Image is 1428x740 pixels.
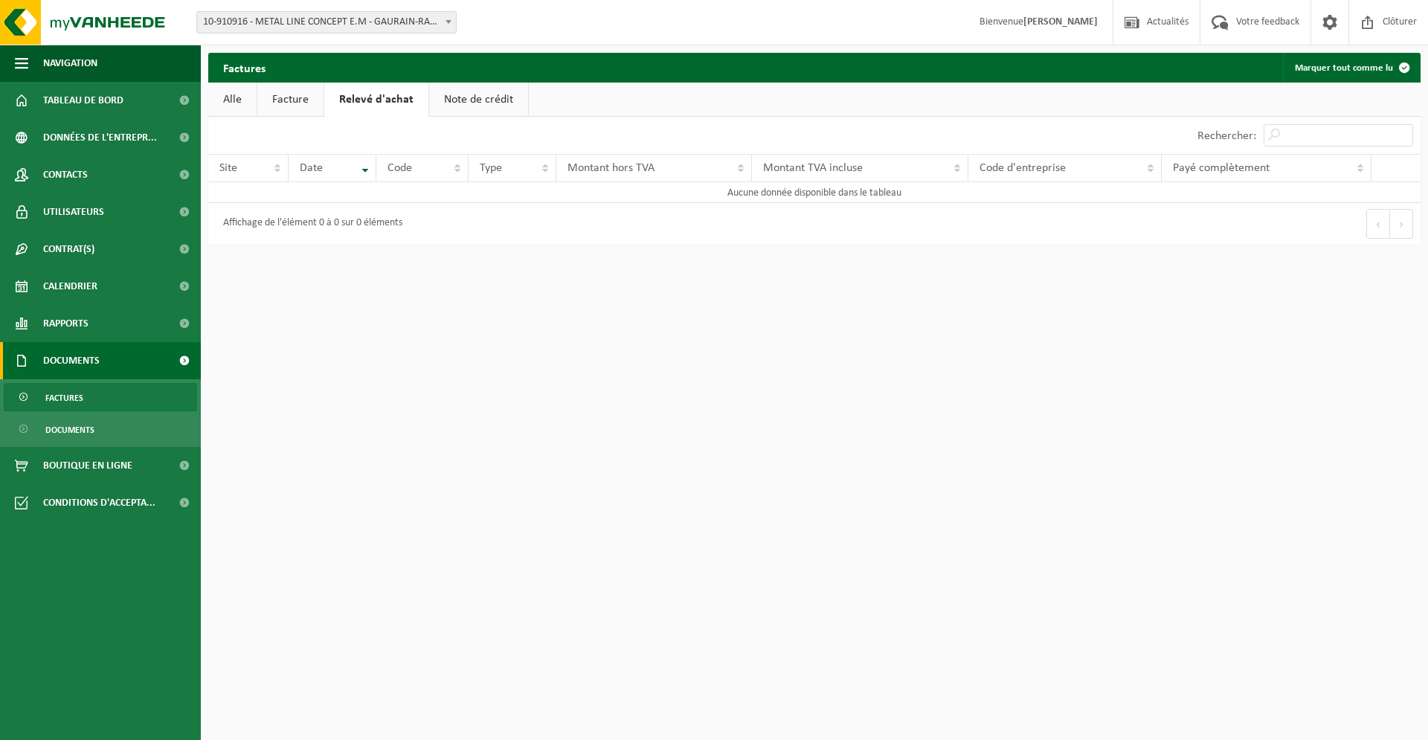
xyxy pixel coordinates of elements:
[208,53,280,82] h2: Factures
[429,83,528,117] a: Note de crédit
[387,162,412,174] span: Code
[45,384,83,412] span: Factures
[43,193,104,231] span: Utilisateurs
[219,162,237,174] span: Site
[45,416,94,444] span: Documents
[43,119,157,156] span: Données de l'entrepr...
[43,268,97,305] span: Calendrier
[1197,130,1256,142] label: Rechercher:
[257,83,324,117] a: Facture
[43,447,132,484] span: Boutique en ligne
[43,305,89,342] span: Rapports
[196,11,457,33] span: 10-910916 - METAL LINE CONCEPT E.M - GAURAIN-RAMECROIX
[197,12,456,33] span: 10-910916 - METAL LINE CONCEPT E.M - GAURAIN-RAMECROIX
[980,162,1066,174] span: Code d'entreprise
[324,83,428,117] a: Relevé d'achat
[43,484,155,521] span: Conditions d'accepta...
[1390,209,1413,239] button: Next
[300,162,323,174] span: Date
[43,342,100,379] span: Documents
[763,162,863,174] span: Montant TVA incluse
[216,210,402,237] div: Affichage de l'élément 0 à 0 sur 0 éléments
[43,156,88,193] span: Contacts
[480,162,502,174] span: Type
[1366,209,1390,239] button: Previous
[4,415,197,443] a: Documents
[1173,162,1270,174] span: Payé complètement
[567,162,654,174] span: Montant hors TVA
[208,83,257,117] a: Alle
[208,182,1421,203] td: Aucune donnée disponible dans le tableau
[1283,53,1419,83] button: Marquer tout comme lu
[43,45,97,82] span: Navigation
[4,383,197,411] a: Factures
[43,82,123,119] span: Tableau de bord
[43,231,94,268] span: Contrat(s)
[1023,16,1098,28] strong: [PERSON_NAME]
